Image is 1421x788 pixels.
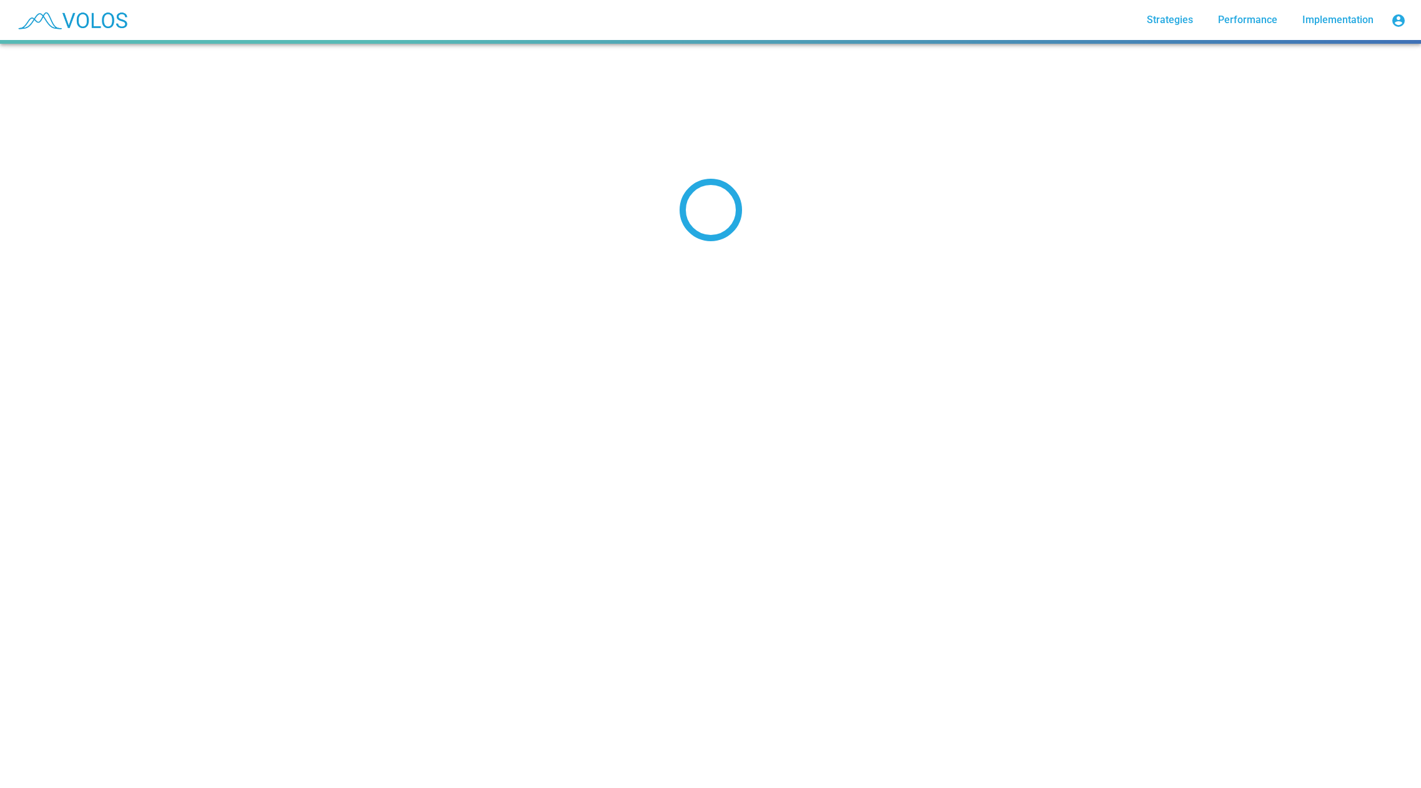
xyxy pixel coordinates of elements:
span: Performance [1218,14,1277,26]
mat-icon: account_circle [1391,13,1406,28]
img: blue_transparent.png [10,4,134,36]
a: Implementation [1292,9,1384,31]
a: Strategies [1137,9,1203,31]
a: Performance [1208,9,1287,31]
span: Implementation [1302,14,1374,26]
span: Strategies [1147,14,1193,26]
